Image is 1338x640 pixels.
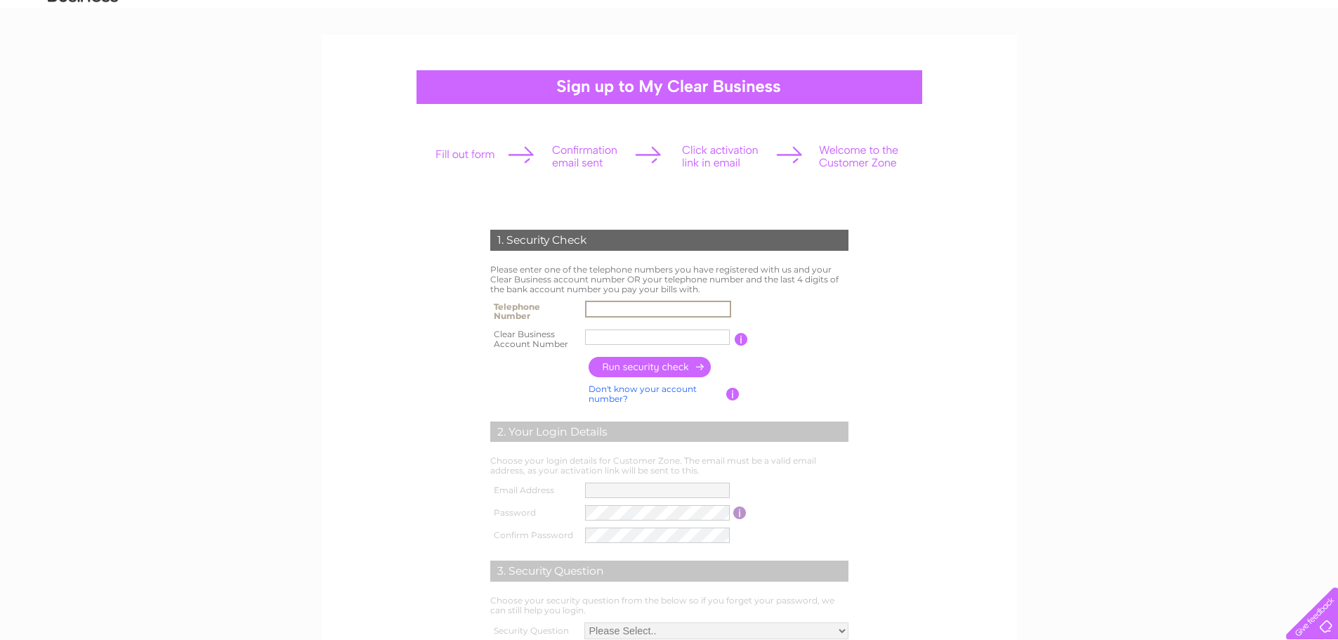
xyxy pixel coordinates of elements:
div: 1. Security Check [490,230,848,251]
th: Password [487,502,582,524]
div: 3. Security Question [490,561,848,582]
input: Information [733,507,747,519]
a: Energy [1176,60,1207,70]
th: Confirm Password [487,524,582,547]
div: Clear Business is a trading name of Verastar Limited (registered in [GEOGRAPHIC_DATA] No. 3667643... [338,8,1002,68]
input: Information [735,333,748,346]
input: Information [726,388,740,400]
a: Blog [1266,60,1287,70]
a: 0333 014 3131 [1073,7,1170,25]
a: Water [1141,60,1168,70]
th: Email Address [487,479,582,502]
td: Choose your security question from the below so if you forget your password, we can still help yo... [487,592,852,619]
a: Telecoms [1216,60,1258,70]
td: Please enter one of the telephone numbers you have registered with us and your Clear Business acc... [487,261,852,297]
img: logo.png [47,37,119,79]
td: Choose your login details for Customer Zone. The email must be a valid email address, as your act... [487,452,852,479]
a: Don't know your account number? [589,384,697,404]
th: Telephone Number [487,297,582,325]
div: 2. Your Login Details [490,422,848,443]
th: Clear Business Account Number [487,325,582,353]
a: Contact [1295,60,1330,70]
